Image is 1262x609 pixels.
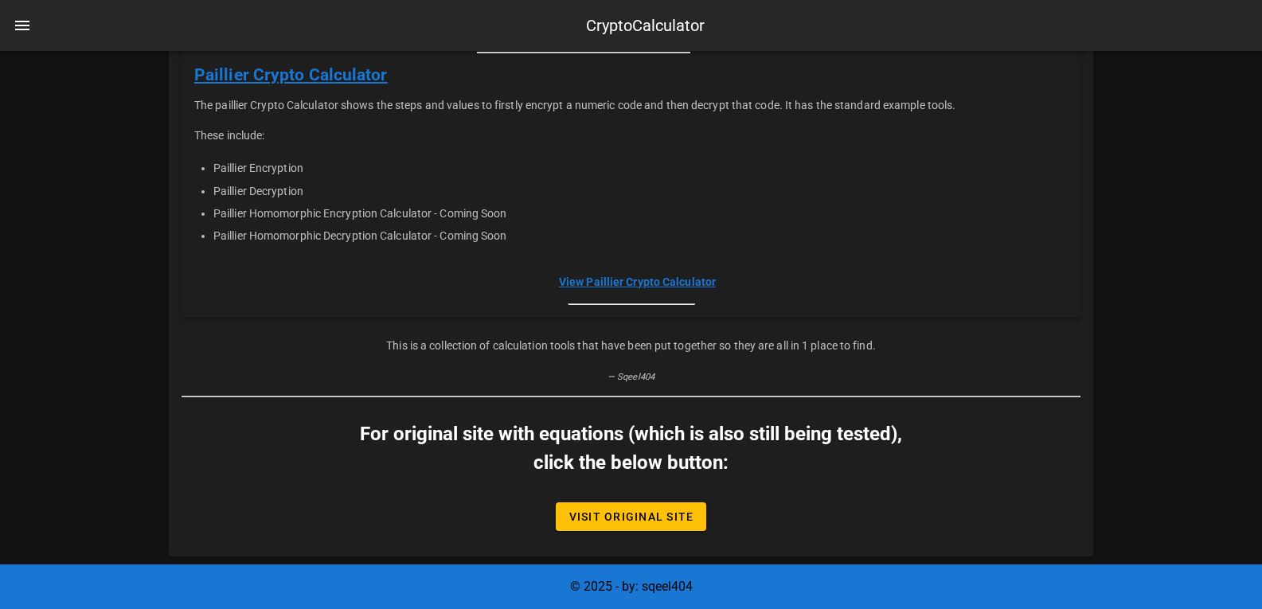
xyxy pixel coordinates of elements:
a: View Paillier Crypto Calculator [559,275,716,288]
span: Visit Original Site [568,510,694,523]
button: nav-menu-toggle [3,6,41,45]
small: — Sqeel404 [608,372,654,382]
a: Visit Original Site [556,502,707,531]
div: CryptoCalculator [586,14,705,37]
li: Paillier Encryption [213,157,1068,179]
li: Paillier Homomorphic Encryption Calculator - Coming Soon [213,202,1068,224]
h2: For original site with equations (which is also still being tested), click the below button: [360,420,902,477]
p: These include: [194,127,1068,144]
span: © 2025 - by: sqeel404 [570,579,693,594]
p: The paillier Crypto Calculator shows the steps and values to firstly encrypt a numeric code and t... [194,96,1068,114]
p: This is a collection of calculation tools that have been put together so they are all in 1 place ... [182,337,1080,354]
li: Paillier Decryption [213,179,1068,201]
li: Paillier Homomorphic Decryption Calculator - Coming Soon [213,224,1068,247]
a: Paillier Crypto Calculator [194,65,388,84]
